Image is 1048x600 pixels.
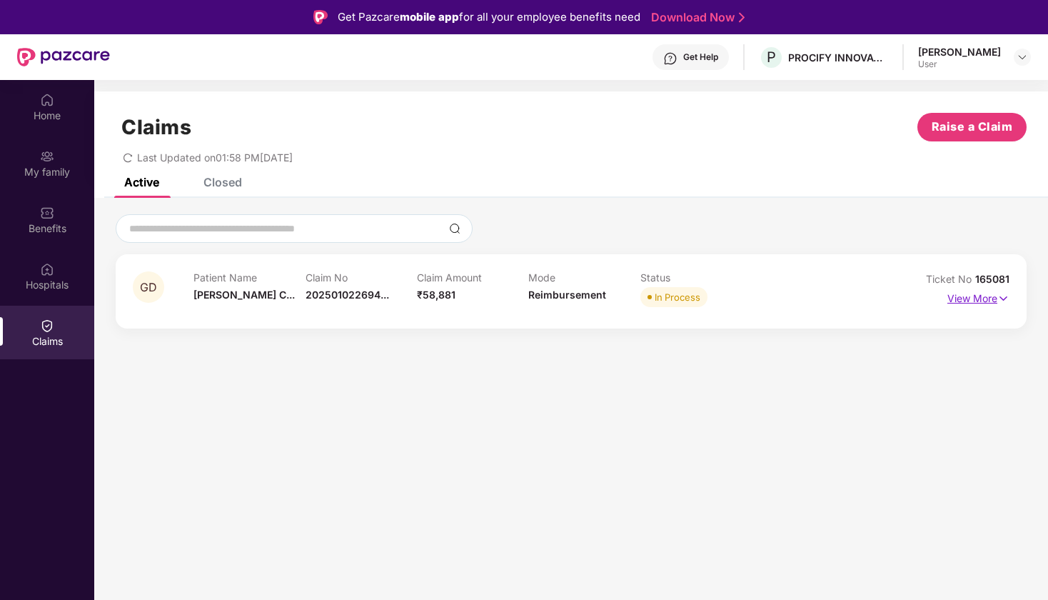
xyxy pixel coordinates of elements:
[997,291,1009,306] img: svg+xml;base64,PHN2ZyB4bWxucz0iaHR0cDovL3d3dy53My5vcmcvMjAwMC9zdmciIHdpZHRoPSIxNyIgaGVpZ2h0PSIxNy...
[947,287,1009,306] p: View More
[651,10,740,25] a: Download Now
[683,51,718,63] div: Get Help
[313,10,328,24] img: Logo
[40,206,54,220] img: svg+xml;base64,PHN2ZyBpZD0iQmVuZWZpdHMiIHhtbG5zPSJodHRwOi8vd3d3LnczLm9yZy8yMDAwL3N2ZyIgd2lkdGg9Ij...
[918,45,1001,59] div: [PERSON_NAME]
[400,10,459,24] strong: mobile app
[17,48,110,66] img: New Pazcare Logo
[788,51,888,64] div: PROCIFY INNOVATIONS PRIVATE LIMITED
[306,271,417,284] p: Claim No
[1017,51,1028,63] img: svg+xml;base64,PHN2ZyBpZD0iRHJvcGRvd24tMzJ4MzIiIHhtbG5zPSJodHRwOi8vd3d3LnczLm9yZy8yMDAwL3N2ZyIgd2...
[124,175,159,189] div: Active
[932,118,1013,136] span: Raise a Claim
[417,271,528,284] p: Claim Amount
[306,289,389,301] span: 202501022694...
[123,151,133,164] span: redo
[193,271,305,284] p: Patient Name
[417,289,455,301] span: ₹58,881
[926,273,975,285] span: Ticket No
[767,49,776,66] span: P
[975,273,1009,285] span: 165081
[40,93,54,107] img: svg+xml;base64,PHN2ZyBpZD0iSG9tZSIgeG1sbnM9Imh0dHA6Ly93d3cudzMub3JnLzIwMDAvc3ZnIiB3aWR0aD0iMjAiIG...
[528,289,606,301] span: Reimbursement
[528,271,640,284] p: Mode
[203,175,242,189] div: Closed
[663,51,677,66] img: svg+xml;base64,PHN2ZyBpZD0iSGVscC0zMngzMiIgeG1sbnM9Imh0dHA6Ly93d3cudzMub3JnLzIwMDAvc3ZnIiB3aWR0aD...
[640,271,752,284] p: Status
[338,9,640,26] div: Get Pazcare for all your employee benefits need
[655,290,700,304] div: In Process
[40,319,54,333] img: svg+xml;base64,PHN2ZyBpZD0iQ2xhaW0iIHhtbG5zPSJodHRwOi8vd3d3LnczLm9yZy8yMDAwL3N2ZyIgd2lkdGg9IjIwIi...
[137,151,293,164] span: Last Updated on 01:58 PM[DATE]
[918,59,1001,70] div: User
[140,281,157,294] span: GD
[121,115,191,139] h1: Claims
[193,289,295,301] span: [PERSON_NAME] C...
[739,10,745,25] img: Stroke
[40,262,54,276] img: svg+xml;base64,PHN2ZyBpZD0iSG9zcGl0YWxzIiB4bWxucz0iaHR0cDovL3d3dy53My5vcmcvMjAwMC9zdmciIHdpZHRoPS...
[917,113,1027,141] button: Raise a Claim
[40,149,54,164] img: svg+xml;base64,PHN2ZyB3aWR0aD0iMjAiIGhlaWdodD0iMjAiIHZpZXdCb3g9IjAgMCAyMCAyMCIgZmlsbD0ibm9uZSIgeG...
[449,223,460,234] img: svg+xml;base64,PHN2ZyBpZD0iU2VhcmNoLTMyeDMyIiB4bWxucz0iaHR0cDovL3d3dy53My5vcmcvMjAwMC9zdmciIHdpZH...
